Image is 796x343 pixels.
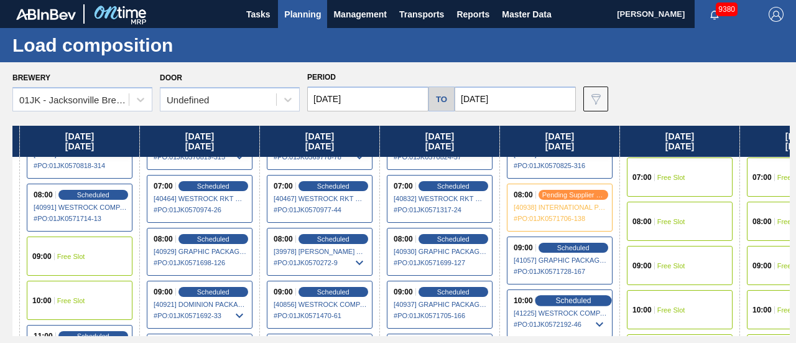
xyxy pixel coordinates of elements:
span: 08:00 [34,191,53,199]
span: # PO : 01JK0570818-314 [34,158,127,173]
span: # PO : 01JK0571706-138 [514,211,607,226]
span: 10:00 [32,297,52,304]
div: [DATE] [DATE] [620,126,739,157]
span: # PO : 01JK0572192-46 [514,317,607,332]
span: 10:00 [752,306,772,314]
span: Period [307,73,336,82]
label: Brewery [12,73,50,82]
span: Scheduled [557,244,590,251]
span: # PO : 01JK0570825-316 [514,158,607,173]
span: 09:00 [274,288,293,296]
img: TNhmsLtSVTkK8tSr43FrP2fwEKptu5GPRR3wAAAABJRU5ErkJggg== [16,9,76,20]
span: Planning [284,7,321,22]
label: Door [160,73,182,82]
span: # PO : 01JK0570974-26 [154,202,247,217]
span: 08:00 [274,235,293,243]
div: [DATE] [DATE] [140,126,259,157]
span: pending supplier review [542,191,604,199]
span: [39978] Brooks and Whittle - Saint Louis - 0008221115 [274,248,367,255]
span: Scheduled [197,235,229,243]
span: Tasks [244,7,272,22]
span: # PO : 01JK0571470-61 [274,308,367,323]
span: 10:00 [514,297,533,304]
img: icon-filter-gray [588,92,603,106]
div: [DATE] [DATE] [260,126,379,157]
span: Free Slot [57,253,85,260]
span: Transports [399,7,444,22]
span: # PO : 01JK0570272-9 [274,255,367,270]
span: [40991] WESTROCK COMPANY - FOLDING CAR - 0008219776 [34,204,127,211]
span: Scheduled [437,288,470,296]
span: # PO : 01JK0571714-13 [34,211,127,226]
span: 08:00 [394,235,413,243]
input: mm/dd/yyyy [455,87,576,111]
span: 11:00 [34,332,53,340]
span: [40930] GRAPHIC PACKAGING INTERNATIONA - 0008221069 [394,248,487,255]
span: Scheduled [197,288,229,296]
span: [40938] INTERNATIONAL PAPER COMPANY - 0008221645 [514,204,607,211]
span: # PO : 01JK0571699-127 [394,255,487,270]
span: Free Slot [657,262,685,270]
span: Free Slot [57,297,85,304]
span: [40832] WESTROCK RKT COMPANY CORRUGATE - 0008365594 [394,195,487,202]
span: Scheduled [77,191,109,199]
div: 01JK - Jacksonville Brewery [19,95,130,105]
span: Scheduled [437,182,470,190]
span: Reports [456,7,489,22]
span: [41225] WESTROCK COMPANY - FOLDING CAR - 0008219776 [514,309,607,317]
span: 09:00 [154,288,173,296]
div: [DATE] [DATE] [20,126,139,157]
span: Scheduled [317,288,349,296]
span: # PO : 01JK0571698-126 [154,255,247,270]
span: [40467] WESTROCK RKT COMPANY CORRUGATE - 0008365594 [274,195,367,202]
span: Scheduled [555,296,591,304]
span: # PO : 01JK0571728-167 [514,264,607,279]
span: Scheduled [437,235,470,243]
span: 09:00 [394,288,413,296]
span: [40921] DOMINION PACKAGING, INC. - 0008325026 [154,301,247,308]
button: icon-filter-gray [583,87,608,111]
h5: to [436,95,447,104]
span: [40937] GRAPHIC PACKAGING INTERNATIONA - 0008221069 [394,301,487,308]
button: Notifications [695,6,734,23]
span: 07:00 [274,182,293,190]
span: Master Data [502,7,551,22]
span: 07:00 [632,174,652,181]
input: mm/dd/yyyy [307,87,428,111]
span: # PO : 01JK0571705-166 [394,308,487,323]
span: 07:00 [154,182,173,190]
span: Scheduled [197,182,229,190]
span: [41057] GRAPHIC PACKAGING INTERNATIONA - 0008221069 [514,256,607,264]
img: Logout [769,7,784,22]
span: # PO : 01JK0570977-44 [274,202,367,217]
span: # PO : 01JK0571317-24 [394,202,487,217]
div: [DATE] [DATE] [380,126,499,157]
span: 08:00 [514,191,533,199]
span: 10:00 [632,306,652,314]
span: 09:00 [632,262,652,270]
h1: Load composition [12,38,233,52]
span: Free Slot [657,218,685,225]
span: # PO : 01JK0571692-33 [154,308,247,323]
span: 08:00 [752,218,772,225]
span: [40464] WESTROCK RKT COMPANY CORRUGATE - 0008365594 [154,195,247,202]
span: Scheduled [77,332,109,340]
span: 09:00 [32,253,52,260]
span: 07:00 [394,182,413,190]
span: 08:00 [632,218,652,225]
span: Free Slot [657,174,685,181]
span: 09:00 [752,262,772,270]
span: 9380 [716,2,738,16]
span: Free Slot [657,306,685,314]
span: Scheduled [317,182,349,190]
span: 09:00 [514,244,533,251]
span: 08:00 [154,235,173,243]
div: [DATE] [DATE] [500,126,619,157]
span: Management [333,7,387,22]
span: 07:00 [752,174,772,181]
span: Scheduled [317,235,349,243]
span: [40856] WESTROCK COMPANY - FOLDING CAR - 0008219776 [274,301,367,308]
div: Undefined [167,95,209,105]
span: [40929] GRAPHIC PACKAGING INTERNATIONA - 0008221069 [154,248,247,255]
